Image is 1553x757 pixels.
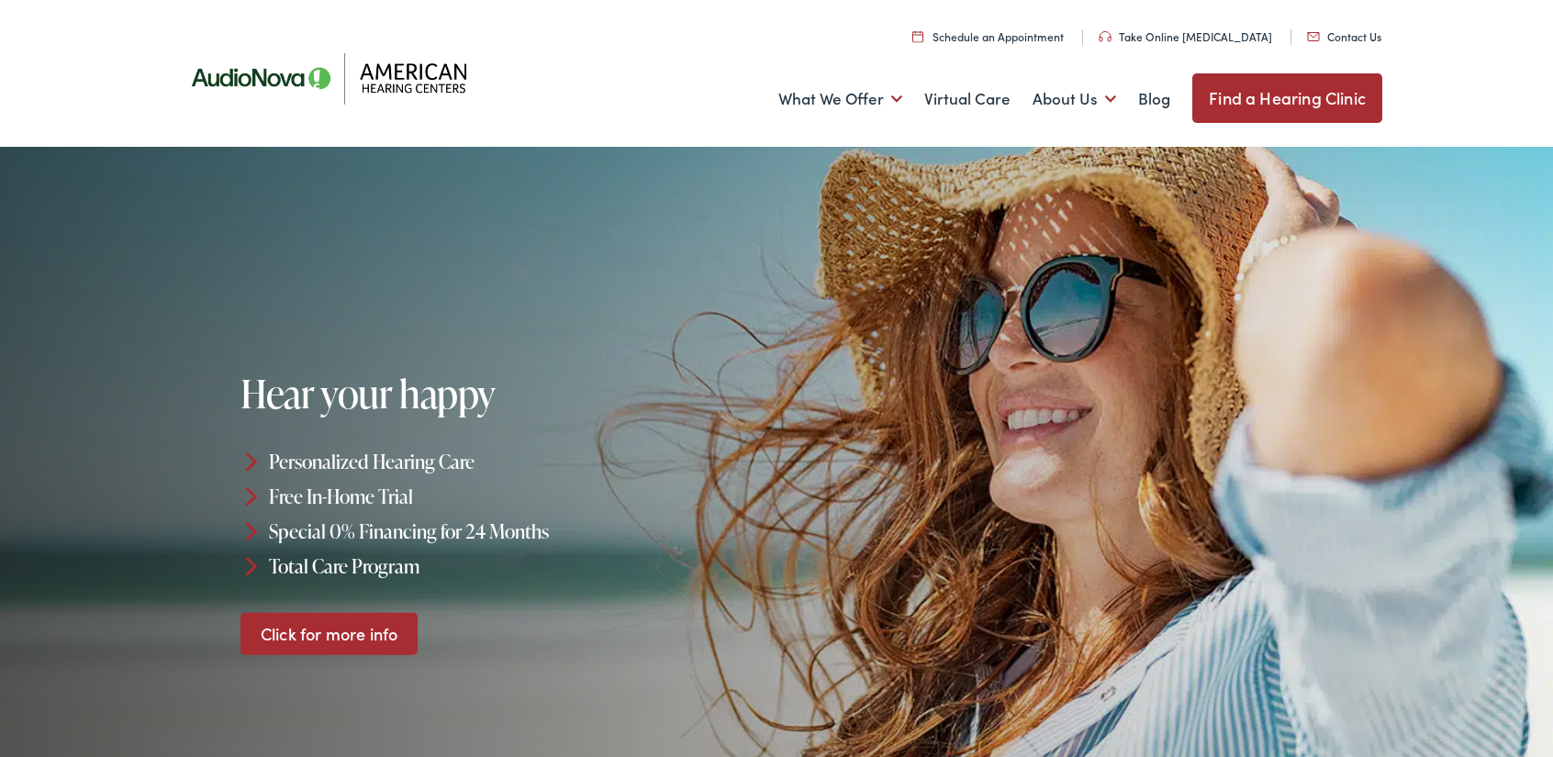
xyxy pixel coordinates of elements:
[1192,73,1382,123] a: Find a Hearing Clinic
[1099,28,1272,44] a: Take Online [MEDICAL_DATA]
[912,28,1064,44] a: Schedule an Appointment
[1138,65,1170,133] a: Blog
[924,65,1011,133] a: Virtual Care
[240,444,784,479] li: Personalized Hearing Care
[240,479,784,514] li: Free In-Home Trial
[1099,31,1112,42] img: utility icon
[778,65,902,133] a: What We Offer
[1033,65,1116,133] a: About Us
[240,514,784,549] li: Special 0% Financing for 24 Months
[240,612,418,655] a: Click for more info
[240,373,784,415] h1: Hear your happy
[912,30,923,42] img: utility icon
[240,548,784,583] li: Total Care Program
[1307,32,1320,41] img: utility icon
[1307,28,1381,44] a: Contact Us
